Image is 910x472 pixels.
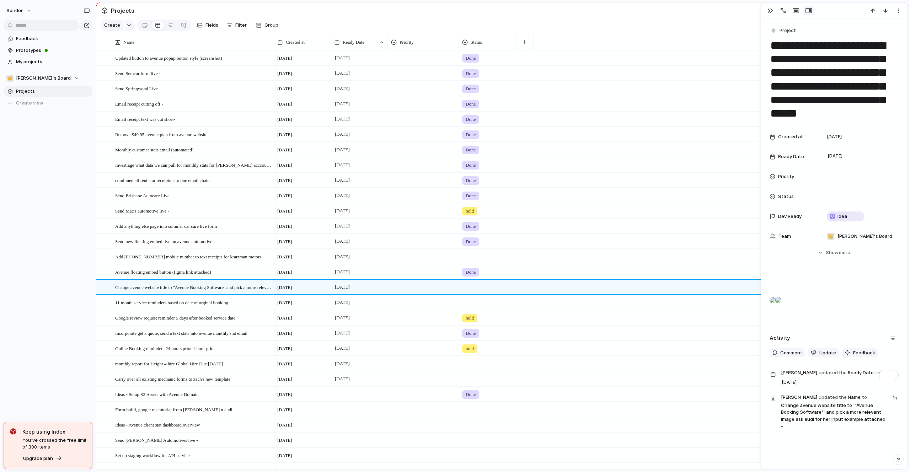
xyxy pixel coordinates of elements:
button: Create [100,20,124,31]
span: Upgrade plan [23,455,53,462]
span: [DATE] [277,406,292,413]
button: sonder [3,5,35,16]
span: to [862,394,867,401]
span: You've crossed the free limit of 300 items [22,437,86,451]
div: To enrich screen reader interactions, please activate Accessibility in Grammarly extension settings [770,279,899,324]
span: [DATE] [277,238,292,245]
span: [DATE] [333,100,352,108]
span: Filter [235,22,247,29]
span: Priority [400,39,414,46]
span: [DATE] [333,252,352,261]
span: hold [466,208,474,215]
span: Project [780,27,796,34]
span: Investiage what data we can pull for monthly stats for [PERSON_NAME] acccounting + [PERSON_NAME] ... [115,161,272,169]
span: [DATE] [277,284,292,291]
span: 1h [893,369,899,377]
span: [DATE] [333,222,352,230]
div: 👑 [6,75,14,82]
span: [DATE] [333,176,352,184]
span: [PERSON_NAME] [781,369,817,376]
span: [DATE] [780,378,799,387]
span: [DATE] [277,70,292,77]
button: Update [808,348,839,358]
span: Change avenue website title to ''Avenue Booking Software'' and pick a more relevant image ask aud... [115,283,272,291]
span: Send Brisbane Autocare Live - [115,191,172,199]
span: [DATE] [277,223,292,230]
span: [DATE] [277,101,292,108]
span: Name Change avenue website title to ''Avenue Booking Software'' and pick a more relevant image as... [781,393,888,430]
span: [DATE] [277,116,292,123]
span: Created at [286,39,305,46]
span: Priority [778,173,794,180]
span: [DATE] [277,208,292,215]
span: [DATE] [277,330,292,337]
span: Done [466,70,476,77]
span: Done [466,101,476,108]
span: Status [778,193,794,200]
span: Send new floating embed live on avenue automotive [115,237,212,245]
span: Done [466,223,476,230]
span: Created at [778,133,803,140]
span: Online Booking reminders 24 hours prior 1 hour prior [115,344,215,352]
span: [DATE] [277,437,292,444]
span: Done [466,177,476,184]
span: Prototypes [16,47,90,54]
h2: Activity [770,334,790,342]
span: [PERSON_NAME]'s Board [16,75,71,82]
a: My projects [4,57,92,67]
span: Done [466,162,476,169]
a: Prototypes [4,45,92,56]
span: Ready Date [778,153,804,160]
span: [DATE] [277,192,292,199]
span: [DATE] [277,391,292,398]
span: [DATE] [333,283,352,291]
span: Monthly customer stats email (automated) [115,145,193,154]
span: Comment [780,349,802,356]
span: [DATE] [277,131,292,138]
span: Add anything else page into summer car care live form [115,222,217,230]
span: to [875,369,880,376]
span: Email receipt text was cut short- [115,115,175,123]
span: [DATE] [333,191,352,200]
span: Email receipt cutting off - [115,100,163,108]
span: [DATE] [277,452,292,459]
span: Fields [205,22,218,29]
span: Dev Ready [778,213,802,220]
span: Done [466,192,476,199]
span: [DATE] [333,268,352,276]
span: updated the [819,394,847,401]
span: Done [466,391,476,398]
span: Send [PERSON_NAME] Automotives live - [115,436,198,444]
div: 👑 [827,233,834,240]
span: [DATE] [333,130,352,139]
span: Done [466,146,476,154]
span: [DATE] [277,422,292,429]
button: Comment [770,348,805,358]
span: 11 month service reminders based on date of orginal booking [115,298,228,306]
a: Feedback [4,33,92,44]
span: [DATE] [277,345,292,352]
span: [DATE] [277,146,292,154]
span: Done [466,330,476,337]
span: Group [264,22,278,29]
button: 👑[PERSON_NAME]'s Board [4,73,92,84]
span: [DATE] [277,269,292,276]
span: hold [466,315,474,322]
span: [DATE] [333,375,352,383]
span: [DATE] [333,115,352,123]
span: Ready Date [343,39,364,46]
span: [DATE] [277,253,292,261]
span: [PERSON_NAME] [781,394,817,401]
span: Idea [837,213,847,220]
span: Ideas - Avenue client stat dashboard overview [115,420,200,429]
span: Show [826,249,839,256]
span: [DATE] [277,177,292,184]
span: [DATE] [333,237,352,246]
span: updated the [819,369,847,376]
span: [DATE] [333,298,352,307]
span: Create [104,22,120,29]
span: Keep using Index [22,428,86,435]
span: [DATE] [277,376,292,383]
button: Group [252,20,282,31]
span: [DATE] [277,299,292,306]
